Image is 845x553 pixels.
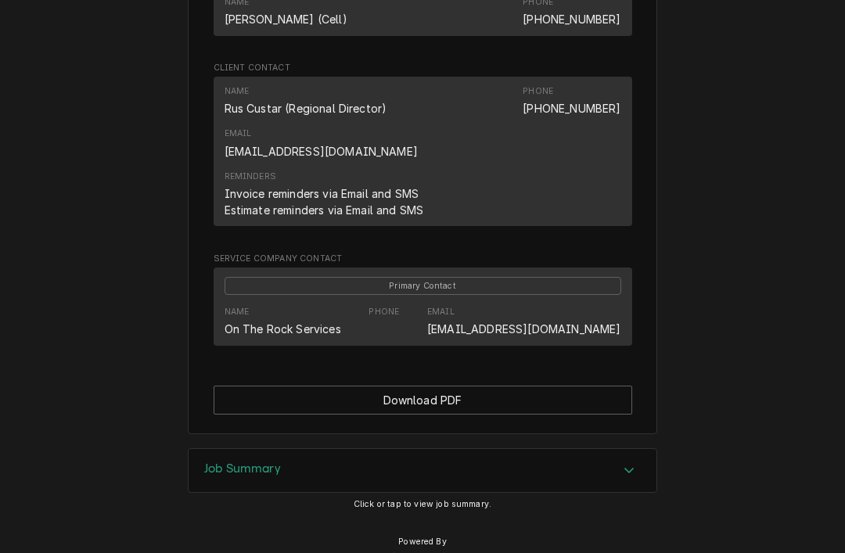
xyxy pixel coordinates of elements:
[225,185,419,202] div: Invoice reminders via Email and SMS
[214,386,632,415] div: Button Group
[225,100,387,117] div: Rus Custar (Regional Director)
[214,386,632,415] button: Download PDF
[225,127,418,159] div: Email
[225,127,252,140] div: Email
[523,102,620,115] a: [PHONE_NUMBER]
[398,536,447,548] span: Powered By
[189,449,656,493] div: Accordion Header
[523,85,553,98] div: Phone
[225,306,250,318] div: Name
[225,321,341,337] div: On The Rock Services
[214,268,632,346] div: Contact
[214,62,632,233] div: Client Contact
[225,85,387,117] div: Name
[214,253,632,353] div: Service Company Contact
[225,11,347,27] div: [PERSON_NAME] (Cell)
[214,77,632,226] div: Contact
[225,145,418,158] a: [EMAIL_ADDRESS][DOMAIN_NAME]
[214,253,632,265] span: Service Company Contact
[225,171,276,183] div: Reminders
[369,306,399,337] div: Phone
[225,85,250,98] div: Name
[523,85,620,117] div: Phone
[523,13,620,26] a: [PHONE_NUMBER]
[354,499,491,509] span: Click or tap to view job summary.
[214,77,632,233] div: Client Contact List
[214,386,632,415] div: Button Group Row
[225,277,621,295] span: Primary Contact
[427,306,455,318] div: Email
[427,306,620,337] div: Email
[214,62,632,74] span: Client Contact
[427,322,620,336] a: [EMAIL_ADDRESS][DOMAIN_NAME]
[214,268,632,353] div: Service Company Contact List
[225,276,621,295] div: Primary
[188,448,657,494] div: Job Summary
[225,202,424,218] div: Estimate reminders via Email and SMS
[369,306,399,318] div: Phone
[225,306,341,337] div: Name
[204,461,281,476] h3: Job Summary
[225,171,424,218] div: Reminders
[189,449,656,493] button: Accordion Details Expand Trigger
